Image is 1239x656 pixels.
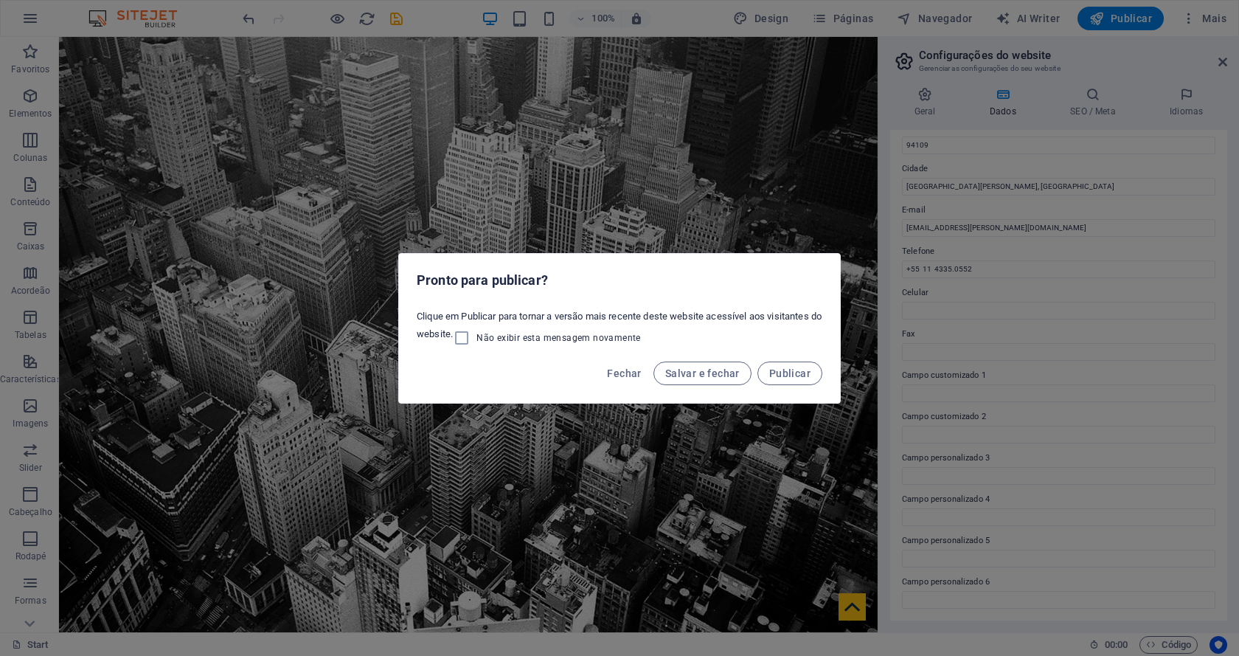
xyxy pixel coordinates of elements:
[417,272,822,289] h2: Pronto para publicar?
[399,304,840,353] div: Clique em Publicar para tornar a versão mais recente deste website acessível aos visitantes do we...
[653,362,752,385] button: Salvar e fechar
[769,367,811,379] span: Publicar
[665,367,740,379] span: Salvar e fechar
[607,367,641,379] span: Fechar
[476,332,641,344] span: Não exibir esta mensagem novamente
[757,362,822,385] button: Publicar
[601,362,647,385] button: Fechar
